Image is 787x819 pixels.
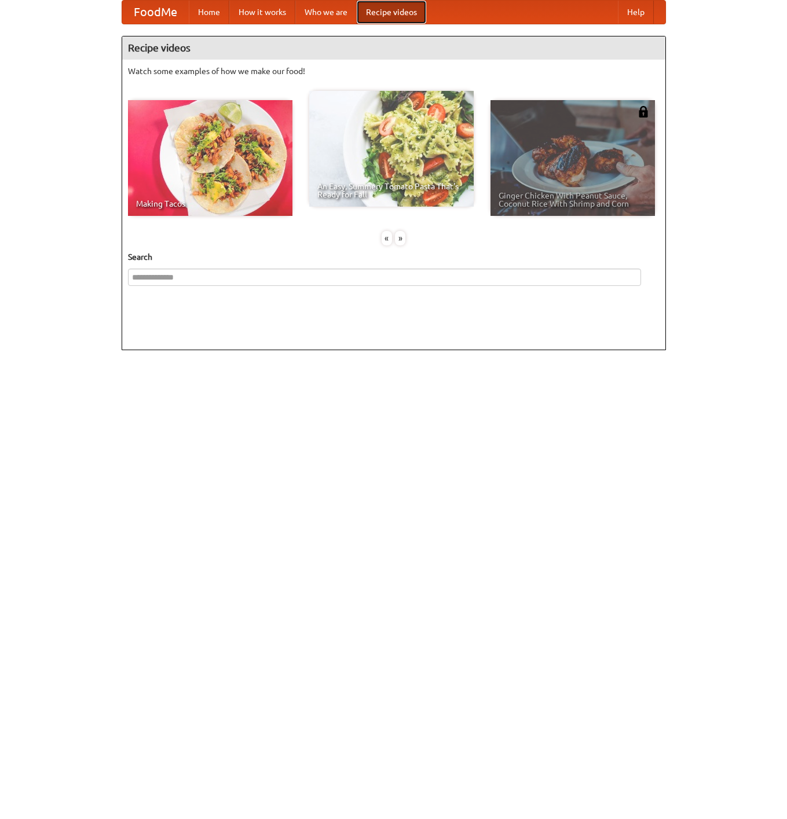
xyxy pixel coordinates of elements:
p: Watch some examples of how we make our food! [128,65,660,77]
a: Who we are [295,1,357,24]
a: How it works [229,1,295,24]
a: Making Tacos [128,100,292,216]
span: Making Tacos [136,200,284,208]
h4: Recipe videos [122,36,665,60]
a: Help [618,1,654,24]
span: An Easy, Summery Tomato Pasta That's Ready for Fall [317,182,466,199]
a: Home [189,1,229,24]
a: Recipe videos [357,1,426,24]
div: « [382,231,392,245]
a: An Easy, Summery Tomato Pasta That's Ready for Fall [309,91,474,207]
a: FoodMe [122,1,189,24]
div: » [395,231,405,245]
img: 483408.png [638,106,649,117]
h5: Search [128,251,660,263]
